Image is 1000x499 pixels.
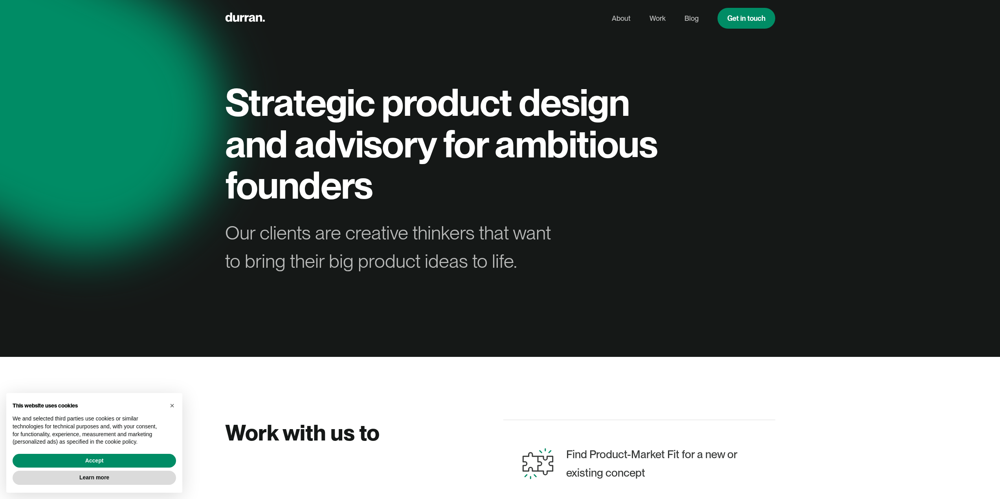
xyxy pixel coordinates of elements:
[717,8,775,29] a: Get in touch
[170,401,174,410] span: ×
[166,399,178,412] button: Close this notice
[13,415,163,446] p: We and selected third parties use cookies or similar technologies for technical purposes and, wit...
[684,11,699,26] a: Blog
[650,11,666,26] a: Work
[13,471,176,485] button: Learn more
[13,454,176,468] button: Accept
[225,11,265,26] a: home
[225,82,665,206] h1: Strategic product design and advisory for ambitious founders
[13,402,163,409] h2: This website uses cookies
[225,219,565,275] div: Our clients are creative thinkers that want to bring their big product ideas to life.
[612,11,631,26] a: About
